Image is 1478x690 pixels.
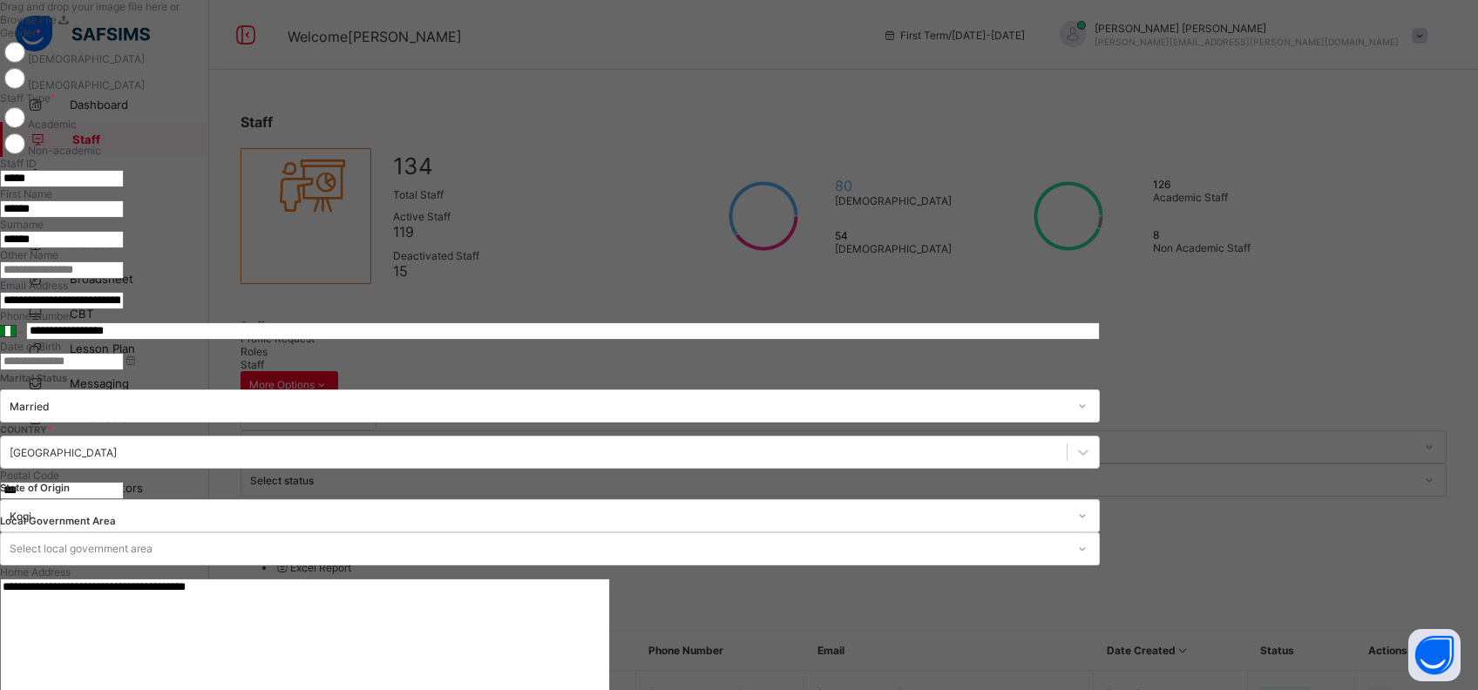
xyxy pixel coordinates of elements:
div: [GEOGRAPHIC_DATA] [10,445,117,458]
div: Married [10,399,1068,412]
div: Select local government area [10,532,153,565]
label: Non-academic [28,144,101,157]
div: Kogi [10,509,1068,522]
button: Open asap [1408,629,1461,681]
label: Academic [28,118,77,131]
label: [DEMOGRAPHIC_DATA] [28,78,145,91]
label: [DEMOGRAPHIC_DATA] [28,52,145,65]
